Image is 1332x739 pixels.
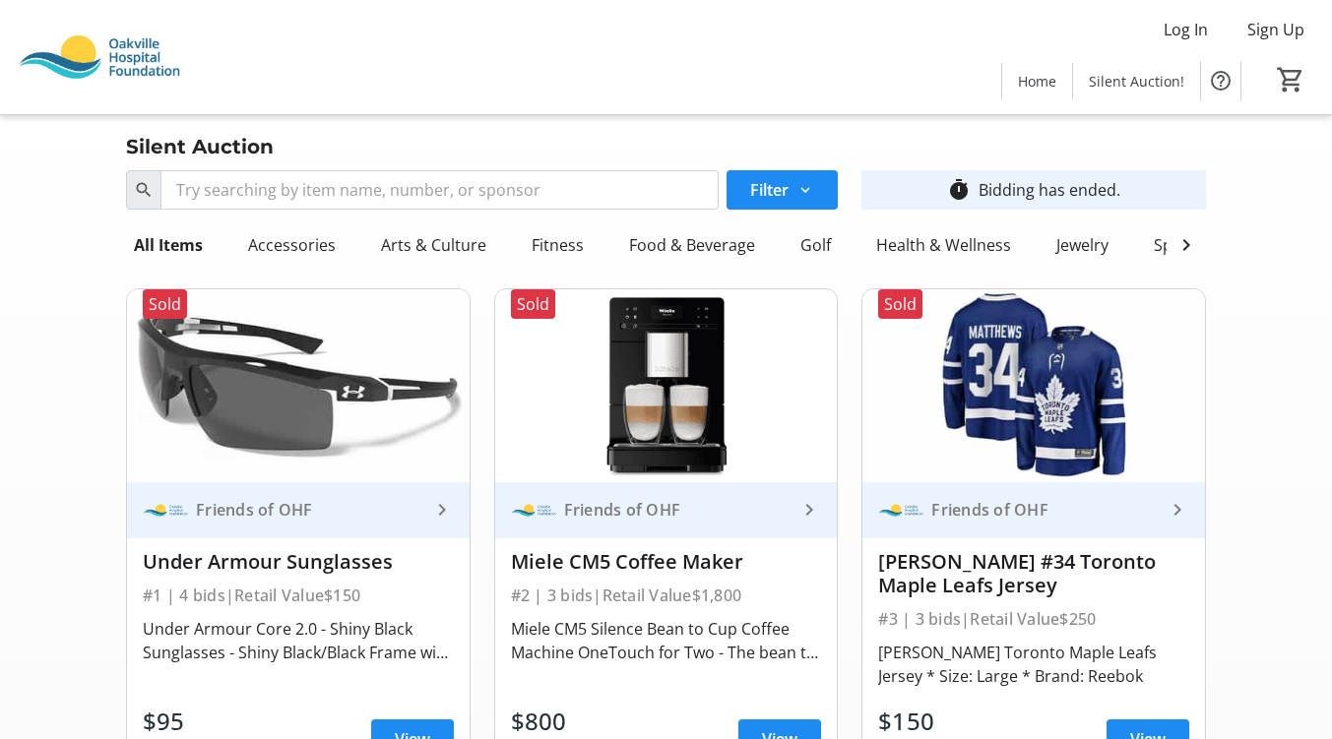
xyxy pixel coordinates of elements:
[947,178,971,202] mat-icon: timer_outline
[878,704,957,739] div: $150
[1073,63,1200,99] a: Silent Auction!
[1166,498,1189,522] mat-icon: keyboard_arrow_right
[495,482,838,538] a: Friends of OHFFriends of OHF
[1273,62,1308,97] button: Cart
[524,225,592,265] div: Fitness
[127,482,470,538] a: Friends of OHFFriends of OHF
[430,498,454,522] mat-icon: keyboard_arrow_right
[114,131,285,162] div: Silent Auction
[511,617,822,664] div: Miele CM5 Silence Bean to Cup Coffee Machine OneTouch for Two - The bean to cup Miele CM5 Silence...
[1018,71,1056,92] span: Home
[878,289,922,319] div: Sold
[143,550,454,574] div: Under Armour Sunglasses
[143,704,222,739] div: $95
[878,487,923,532] img: Friends of OHF
[878,641,1189,688] div: [PERSON_NAME] Toronto Maple Leafs Jersey * Size: Large * Brand: Reebok
[1247,18,1304,41] span: Sign Up
[1146,225,1211,265] div: Sports
[143,487,188,532] img: Friends of OHF
[1201,61,1240,100] button: Help
[750,178,789,202] span: Filter
[862,482,1205,538] a: Friends of OHFFriends of OHF
[878,550,1189,597] div: [PERSON_NAME] #34 Toronto Maple Leafs Jersey
[143,617,454,664] div: Under Armour Core 2.0 - Shiny Black Sunglasses - Shiny Black/Black Frame with Gray/Infrared Multi...
[495,289,838,482] img: Miele CM5 Coffee Maker
[868,225,1019,265] div: Health & Wellness
[862,289,1205,482] img: Auston Matthews #34 Toronto Maple Leafs Jersey
[621,225,763,265] div: Food & Beverage
[188,500,430,520] div: Friends of OHF
[511,550,822,574] div: Miele CM5 Coffee Maker
[511,289,555,319] div: Sold
[979,178,1120,202] div: Bidding has ended.
[556,500,798,520] div: Friends of OHF
[126,225,211,265] div: All Items
[511,704,590,739] div: $800
[12,8,187,106] img: Oakville Hospital Foundation's Logo
[1232,14,1320,45] button: Sign Up
[797,498,821,522] mat-icon: keyboard_arrow_right
[143,289,187,319] div: Sold
[511,582,822,609] div: #2 | 3 bids | Retail Value $1,800
[1002,63,1072,99] a: Home
[793,225,839,265] div: Golf
[143,582,454,609] div: #1 | 4 bids | Retail Value $150
[727,170,838,210] button: Filter
[1089,71,1184,92] span: Silent Auction!
[923,500,1166,520] div: Friends of OHF
[511,487,556,532] img: Friends of OHF
[1164,18,1208,41] span: Log In
[1048,225,1116,265] div: Jewelry
[127,289,470,482] img: Under Armour Sunglasses
[878,605,1189,633] div: #3 | 3 bids | Retail Value $250
[373,225,494,265] div: Arts & Culture
[1148,14,1224,45] button: Log In
[240,225,344,265] div: Accessories
[160,170,719,210] input: Try searching by item name, number, or sponsor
